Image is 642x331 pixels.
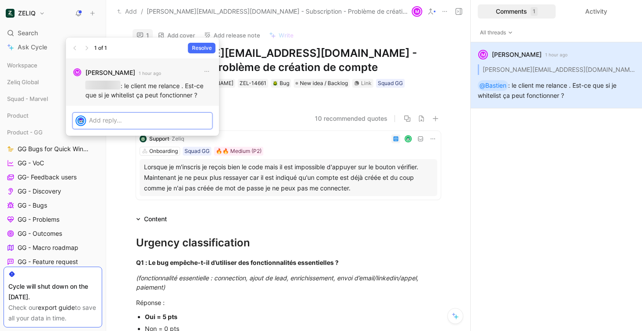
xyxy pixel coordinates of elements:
small: 1 hour ago [139,69,161,77]
p: : le client me relance . Est-ce que si je whitelist ça peut fonctionner ? [85,81,212,100]
button: Resolve [188,43,216,53]
div: 1 of 1 [94,44,107,52]
span: Resolve [192,44,212,52]
strong: [PERSON_NAME] [85,67,135,78]
div: M [74,69,81,75]
img: avatar [77,116,85,125]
